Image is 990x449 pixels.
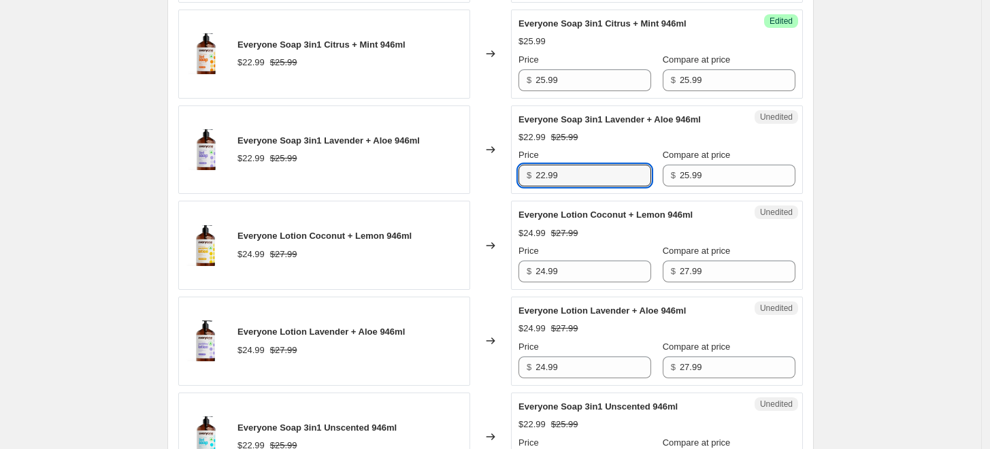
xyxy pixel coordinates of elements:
div: $22.99 [518,131,546,144]
strike: $27.99 [270,344,297,357]
span: Everyone Lotion Coconut + Lemon 946ml [237,231,412,241]
span: Price [518,437,539,448]
div: $24.99 [237,248,265,261]
span: $ [527,362,531,372]
span: Compare at price [663,342,731,352]
span: $ [527,266,531,276]
img: EVO_3in1_CM_900x_8916be6f-ef88-4a51-8845-e304988fb6b4_80x.webp [186,33,227,74]
img: EVO_3in1_LA_900x_02153a8b-8df3-47dd-89c7-8e930b51fedd_80x.webp [186,129,227,170]
span: Price [518,150,539,160]
span: Everyone Soap 3in1 Citrus + Mint 946ml [237,39,406,50]
div: $25.99 [518,35,546,48]
span: Unedited [760,207,793,218]
span: Everyone Soap 3in1 Lavender + Aloe 946ml [237,135,420,146]
span: Price [518,54,539,65]
span: Compare at price [663,437,731,448]
div: $24.99 [237,344,265,357]
div: $22.99 [518,418,546,431]
span: Everyone Soap 3in1 Lavender + Aloe 946ml [518,114,701,124]
strike: $25.99 [270,56,297,69]
span: Everyone Lotion Lavender + Aloe 946ml [518,305,686,316]
div: $22.99 [237,56,265,69]
div: $24.99 [518,322,546,335]
img: EVO_Lotion_LA_900x_9b047f26-2a8b-4b07-a660-ad38ab166a59_80x.webp [186,320,227,361]
span: Price [518,342,539,352]
span: Edited [770,16,793,27]
strike: $25.99 [270,152,297,165]
span: Price [518,246,539,256]
strike: $27.99 [551,227,578,240]
span: Compare at price [663,54,731,65]
strike: $25.99 [551,131,578,144]
strike: $27.99 [551,322,578,335]
span: Everyone Lotion Lavender + Aloe 946ml [237,327,405,337]
span: $ [671,75,676,85]
span: $ [527,170,531,180]
span: Unedited [760,112,793,122]
span: Everyone Soap 3in1 Unscented 946ml [518,401,678,412]
span: $ [671,362,676,372]
span: Compare at price [663,150,731,160]
div: $22.99 [237,152,265,165]
span: Everyone Soap 3in1 Unscented 946ml [237,422,397,433]
strike: $27.99 [270,248,297,261]
span: $ [671,266,676,276]
img: EVO_Lotion_CL_900x_e5440f0f-7d6b-4310-9cc2-8473bb447b6d_80x.webp [186,225,227,266]
div: $24.99 [518,227,546,240]
strike: $25.99 [551,418,578,431]
span: Everyone Lotion Coconut + Lemon 946ml [518,210,693,220]
span: Unedited [760,303,793,314]
span: Unedited [760,399,793,410]
span: Compare at price [663,246,731,256]
span: $ [527,75,531,85]
span: Everyone Soap 3in1 Citrus + Mint 946ml [518,18,687,29]
span: $ [671,170,676,180]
